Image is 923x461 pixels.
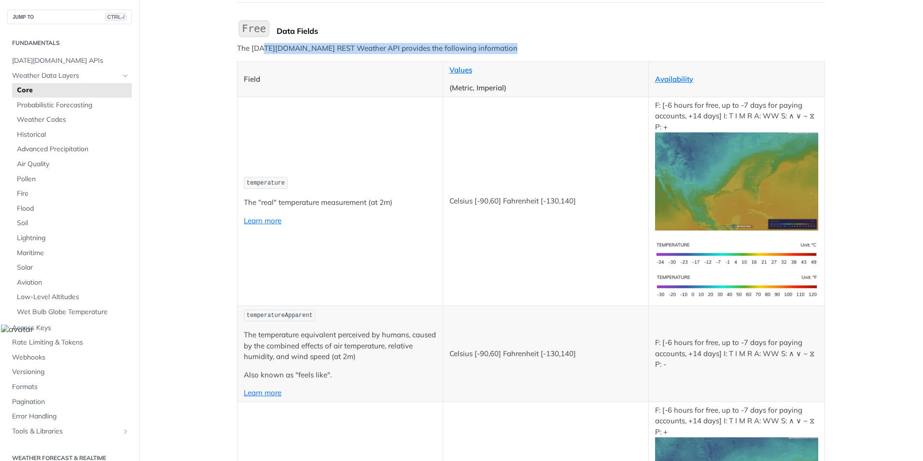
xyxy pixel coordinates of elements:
[122,428,129,435] button: Show subpages for Tools & Libraries
[7,350,132,365] a: Webhooks
[655,337,818,370] p: F: [-6 hours for free, up to -7 days for paying accounts, +14 days] I: T I M R A: WW S: ∧ ∨ ~ ⧖ P: -
[12,71,119,81] span: Weather Data Layers
[17,204,129,214] span: Flood
[655,281,818,290] span: Expand image
[7,335,132,350] a: Rate Limiting & Tokens
[12,382,129,392] span: Formats
[17,233,129,243] span: Lightning
[12,323,129,333] span: Access Keys
[244,330,436,362] p: The temperature equivalent perceived by humans, caused by the combined effects of air temperature...
[449,83,642,94] p: (Metric, Imperial)
[7,365,132,379] a: Versioning
[12,275,132,290] a: Aviation
[12,246,132,260] a: Maritime
[122,72,129,80] button: Hide subpages for Weather Data Layers
[12,113,132,127] a: Weather Codes
[17,115,129,125] span: Weather Codes
[247,180,285,187] span: temperature
[17,278,129,288] span: Aviation
[277,26,825,36] div: Data Fields
[655,176,818,186] span: Expand image
[244,216,281,225] a: Learn more
[17,174,129,184] span: Pollen
[105,13,126,21] span: CTRL-/
[12,367,129,377] span: Versioning
[12,397,129,407] span: Pagination
[17,101,129,110] span: Probabilistic Forecasting
[12,56,129,66] span: [DATE][DOMAIN_NAME] APIs
[449,65,472,74] a: Values
[12,157,132,172] a: Air Quality
[244,197,436,208] p: The "real" temperature measurement (at 2m)
[17,159,129,169] span: Air Quality
[12,202,132,216] a: Flood
[17,248,129,258] span: Maritime
[7,54,132,68] a: [DATE][DOMAIN_NAME] APIs
[12,142,132,157] a: Advanced Precipitation
[12,128,132,142] a: Historical
[247,312,313,319] span: temperatureApparent
[12,83,132,98] a: Core
[12,412,129,421] span: Error Handling
[237,43,825,54] p: The [DATE][DOMAIN_NAME] REST Weather API provides the following information
[655,248,818,258] span: Expand image
[655,74,693,84] a: Availability
[7,424,132,439] a: Tools & LibrariesShow subpages for Tools & Libraries
[449,196,642,207] p: Celsius [-90,60] Fahrenheit [-130,140]
[12,353,129,362] span: Webhooks
[7,69,132,83] a: Weather Data LayersHide subpages for Weather Data Layers
[7,10,132,24] button: JUMP TOCTRL-/
[17,189,129,199] span: Fire
[655,100,818,230] p: F: [-6 hours for free, up to -7 days for paying accounts, +14 days] I: T I M R A: WW S: ∧ ∨ ~ ⧖ P: +
[17,292,129,302] span: Low-Level Altitudes
[12,338,129,347] span: Rate Limiting & Tokens
[12,172,132,187] a: Pollen
[7,380,132,394] a: Formats
[244,388,281,397] a: Learn more
[17,86,129,95] span: Core
[7,321,132,335] a: Access Keys
[12,290,132,304] a: Low-Level Altitudes
[244,74,436,85] p: Field
[17,130,129,140] span: Historical
[7,409,132,424] a: Error Handling
[12,305,132,319] a: Wet Bulb Globe Temperature
[12,216,132,230] a: Soil
[17,218,129,228] span: Soil
[17,307,129,317] span: Wet Bulb Globe Temperature
[7,39,132,47] h2: Fundamentals
[12,260,132,275] a: Solar
[17,263,129,273] span: Solar
[12,231,132,245] a: Lightning
[12,187,132,201] a: Fire
[12,427,119,436] span: Tools & Libraries
[244,370,436,381] p: Also known as "feels like".
[12,98,132,113] a: Probabilistic Forecasting
[7,395,132,409] a: Pagination
[449,348,642,360] p: Celsius [-90,60] Fahrenheit [-130,140]
[17,144,129,154] span: Advanced Precipitation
